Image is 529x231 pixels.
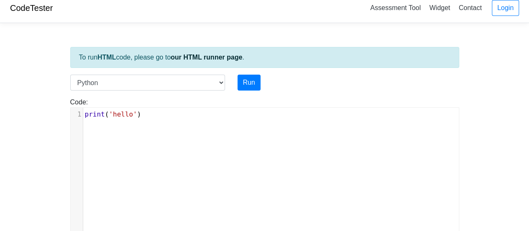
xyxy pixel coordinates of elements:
[171,54,242,61] a: our HTML runner page
[97,54,116,61] strong: HTML
[367,1,424,15] a: Assessment Tool
[85,110,141,118] span: ( )
[238,75,261,91] button: Run
[85,110,105,118] span: print
[426,1,453,15] a: Widget
[71,109,83,119] div: 1
[10,3,53,13] a: CodeTester
[70,47,459,68] div: To run code, please go to .
[109,110,137,118] span: 'hello'
[455,1,485,15] a: Contact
